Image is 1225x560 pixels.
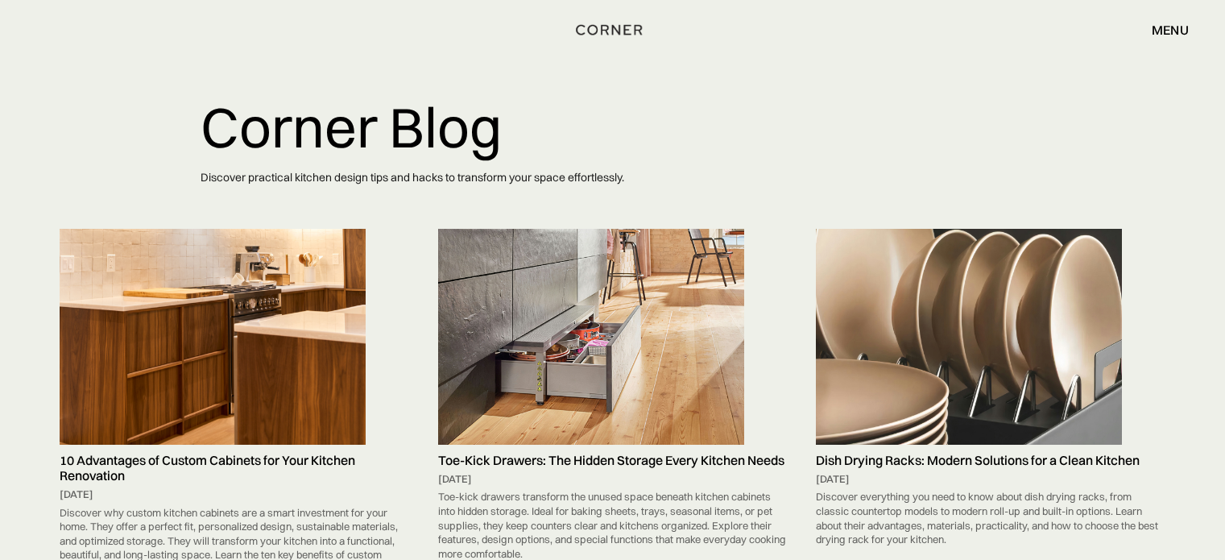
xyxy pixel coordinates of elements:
div: menu [1152,23,1189,36]
div: [DATE] [438,472,788,487]
a: Dish Drying Racks: Modern Solutions for a Clean Kitchen[DATE]Discover everything you need to know... [808,229,1173,550]
p: Discover practical kitchen design tips and hacks to transform your space effortlessly. [201,158,1025,197]
h5: Dish Drying Racks: Modern Solutions for a Clean Kitchen [816,453,1165,468]
div: Discover everything you need to know about dish drying racks, from classic countertop models to m... [816,486,1165,550]
div: [DATE] [60,487,409,502]
div: menu [1136,16,1189,44]
h5: Toe-Kick Drawers: The Hidden Storage Every Kitchen Needs [438,453,788,468]
h5: 10 Advantages of Custom Cabinets for Your Kitchen Renovation [60,453,409,483]
h1: Corner Blog [201,97,1025,158]
div: [DATE] [816,472,1165,487]
a: home [570,19,654,40]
